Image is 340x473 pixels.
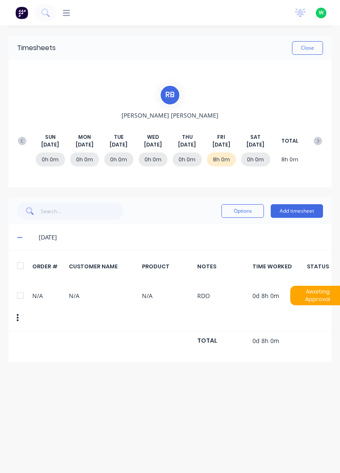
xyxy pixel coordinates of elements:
[241,152,270,166] div: 0h 0m
[39,233,323,242] div: [DATE]
[207,152,236,166] div: 8h 0m
[36,152,65,166] div: 0h 0m
[17,43,56,53] div: Timesheets
[217,133,225,141] span: FRI
[319,9,323,17] span: W
[197,262,248,270] div: NOTES
[144,141,162,149] span: [DATE]
[41,141,59,149] span: [DATE]
[122,111,218,120] span: [PERSON_NAME] [PERSON_NAME]
[275,152,305,166] div: 8h 0m
[292,41,323,55] button: Close
[69,262,137,270] div: CUSTOMER NAME
[281,137,298,145] span: TOTAL
[246,141,264,149] span: [DATE]
[70,152,99,166] div: 0h 0m
[271,204,323,218] button: Add timesheet
[178,141,196,149] span: [DATE]
[159,84,181,106] div: R B
[32,262,64,270] div: ORDER #
[76,141,93,149] span: [DATE]
[104,152,133,166] div: 0h 0m
[221,204,264,218] button: Options
[78,133,91,141] span: MON
[139,152,168,166] div: 0h 0m
[212,141,230,149] span: [DATE]
[142,262,193,270] div: PRODUCT
[250,133,261,141] span: SAT
[110,141,127,149] span: [DATE]
[252,262,308,270] div: TIME WORKED
[312,262,323,270] div: STATUS
[182,133,193,141] span: THU
[41,203,124,220] input: Search...
[147,133,159,141] span: WED
[114,133,124,141] span: TUE
[173,152,202,166] div: 0h 0m
[45,133,56,141] span: SUN
[15,6,28,19] img: Factory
